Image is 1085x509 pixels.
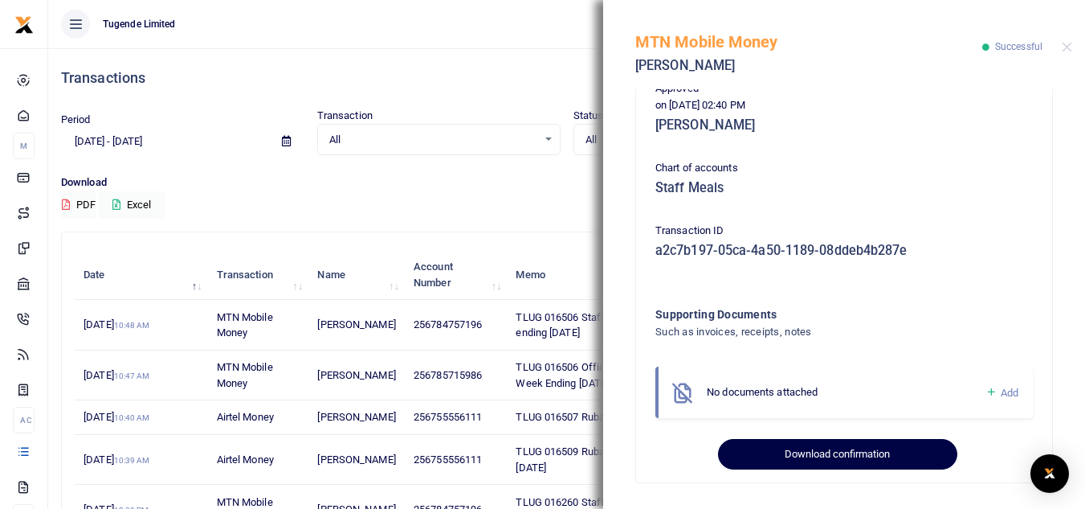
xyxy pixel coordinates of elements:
[317,318,395,330] span: [PERSON_NAME]
[14,15,34,35] img: logo-small
[507,250,714,300] th: Memo: activate to sort column ascending
[655,97,1033,114] p: on [DATE] 02:40 PM
[635,32,982,51] h5: MTN Mobile Money
[61,112,91,128] label: Period
[207,250,308,300] th: Transaction: activate to sort column ascending
[655,243,1033,259] h5: a2c7b197-05ca-4a50-1189-08ddeb4b287e
[516,311,680,339] span: TLUG 016506 Staff Breakfast week ending [DATE]
[308,250,405,300] th: Name: activate to sort column ascending
[635,58,982,74] h5: [PERSON_NAME]
[655,306,968,323] h4: Supporting Documents
[84,411,149,423] span: [DATE]
[13,133,35,159] li: M
[414,454,482,466] span: 256755556111
[75,250,207,300] th: Date: activate to sort column descending
[1001,387,1018,399] span: Add
[414,369,482,381] span: 256785715986
[414,318,482,330] span: 256784757196
[516,411,696,423] span: TLUG 016507 Rubaga [DATE] Electricity
[655,80,1033,97] p: Approved
[317,454,395,466] span: [PERSON_NAME]
[61,191,96,219] button: PDF
[707,386,818,398] span: No documents attached
[61,174,1072,191] p: Download
[217,361,273,389] span: MTN Mobile Money
[84,318,149,330] span: [DATE]
[655,223,1033,240] p: Transaction ID
[317,108,373,124] label: Transaction
[84,369,149,381] span: [DATE]
[217,454,274,466] span: Airtel Money
[1030,454,1069,493] div: Open Intercom Messenger
[114,413,150,422] small: 10:40 AM
[317,411,395,423] span: [PERSON_NAME]
[573,108,604,124] label: Status
[99,191,165,219] button: Excel
[96,17,182,31] span: Tugende Limited
[1062,42,1072,52] button: Close
[655,160,1033,177] p: Chart of accounts
[84,454,149,466] span: [DATE]
[317,369,395,381] span: [PERSON_NAME]
[114,456,150,465] small: 10:39 AM
[61,128,269,155] input: select period
[655,323,968,341] h4: Such as invoices, receipts, notes
[985,384,1018,402] a: Add
[329,132,537,148] span: All
[516,445,689,474] span: TLUG 016509 Rubaga Water Bill as of [DATE]
[414,411,482,423] span: 256755556111
[114,371,150,380] small: 10:47 AM
[995,41,1042,52] span: Successful
[217,311,273,339] span: MTN Mobile Money
[13,407,35,433] li: Ac
[585,132,793,148] span: All
[114,321,150,330] small: 10:48 AM
[655,117,1033,133] h5: [PERSON_NAME]
[405,250,507,300] th: Account Number: activate to sort column ascending
[718,439,957,470] button: Download confirmation
[655,180,1033,196] h5: Staff Meals
[516,361,681,389] span: TLUG 016506 Office Drinking Water Week Ending [DATE]
[217,411,274,423] span: Airtel Money
[14,18,34,30] a: logo-small logo-large logo-large
[61,69,1072,87] h4: Transactions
